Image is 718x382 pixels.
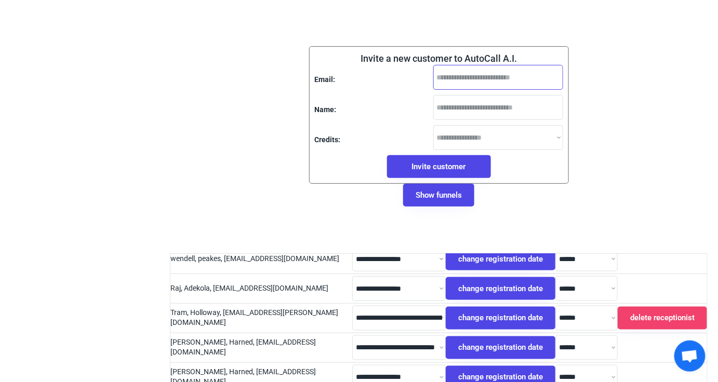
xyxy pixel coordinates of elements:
button: change registration date [446,277,555,300]
button: change registration date [446,307,555,330]
button: change registration date [446,248,555,270]
button: change registration date [446,336,555,359]
div: Email: [315,75,336,85]
button: Invite customer [387,155,491,178]
div: Invite a new customer to AutoCall A.I. [361,52,517,65]
div: wendell, peakes, [EMAIL_ADDRESS][DOMAIN_NAME] [170,254,352,264]
div: Raj, Adekola, [EMAIL_ADDRESS][DOMAIN_NAME] [170,283,352,294]
button: delete receptionist [618,307,707,330]
div: Tram, Holloway, [EMAIL_ADDRESS][PERSON_NAME][DOMAIN_NAME] [170,308,352,329]
div: [PERSON_NAME], Harned, [EMAIL_ADDRESS][DOMAIN_NAME] [170,338,352,358]
div: Name: [315,105,337,115]
button: Show funnels [403,184,474,207]
div: Open chat [674,340,706,372]
div: Credits: [315,135,341,145]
